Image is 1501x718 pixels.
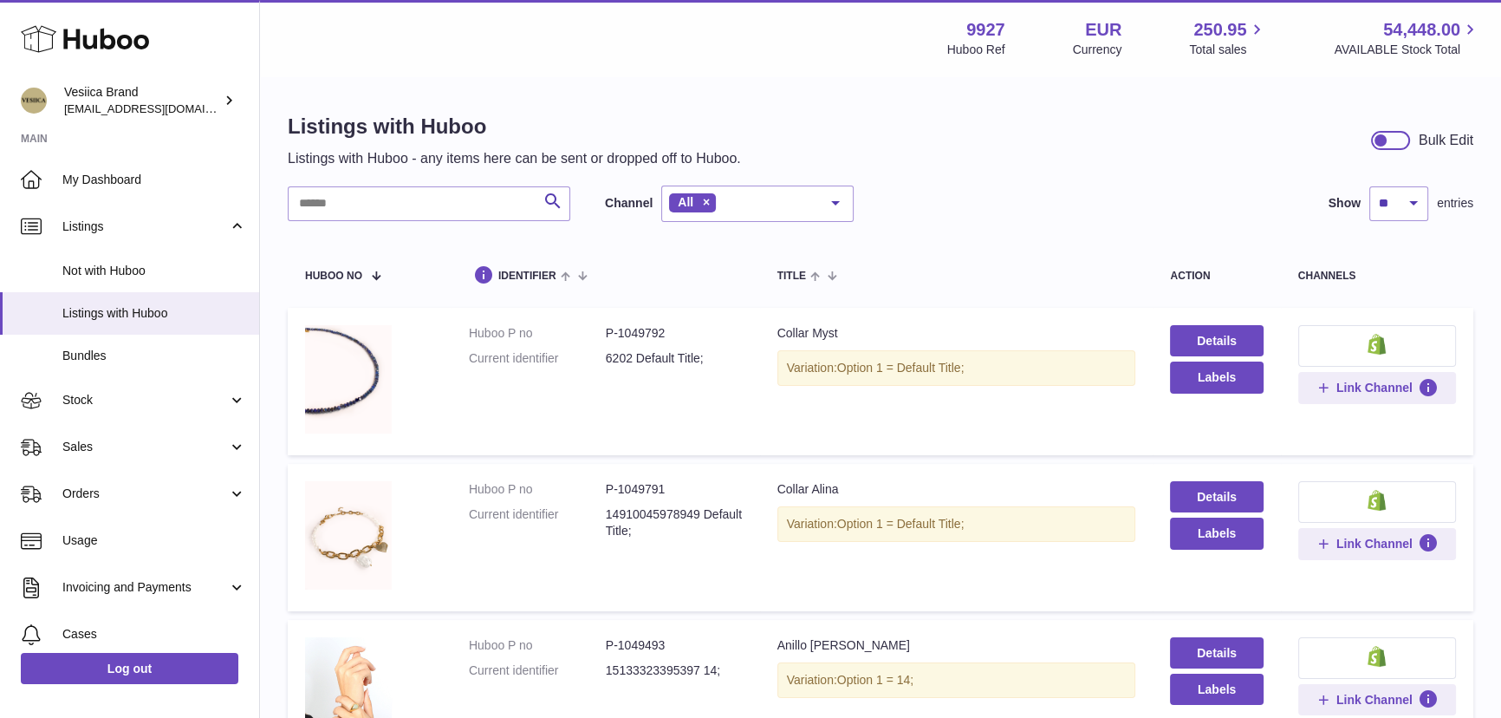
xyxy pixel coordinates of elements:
[1334,42,1480,58] span: AVAILABLE Stock Total
[469,325,606,342] dt: Huboo P no
[62,532,246,549] span: Usage
[1368,334,1386,355] img: shopify-small.png
[1298,271,1456,282] div: channels
[64,101,255,115] span: [EMAIL_ADDRESS][DOMAIN_NAME]
[1419,131,1473,150] div: Bulk Edit
[62,486,228,502] span: Orders
[1298,372,1456,403] button: Link Channel
[1336,380,1413,395] span: Link Channel
[1336,536,1413,552] span: Link Channel
[21,88,47,114] img: internalAdmin-9927@internal.huboo.com
[1189,42,1266,58] span: Total sales
[606,325,743,342] dd: P-1049792
[1170,674,1263,705] button: Labels
[469,350,606,367] dt: Current identifier
[1329,195,1361,212] label: Show
[288,149,741,168] p: Listings with Huboo - any items here can be sent or dropped off to Huboo.
[1170,362,1263,393] button: Labels
[1437,195,1473,212] span: entries
[777,663,1136,698] div: Variation:
[777,271,806,282] span: title
[1085,18,1121,42] strong: EUR
[606,637,743,654] dd: P-1049493
[1073,42,1122,58] div: Currency
[1170,637,1263,669] a: Details
[606,481,743,498] dd: P-1049791
[1383,18,1460,42] span: 54,448.00
[469,506,606,539] dt: Current identifier
[62,626,246,643] span: Cases
[1189,18,1266,58] a: 250.95 Total sales
[1298,528,1456,559] button: Link Channel
[62,439,228,455] span: Sales
[1170,271,1263,282] div: action
[1334,18,1480,58] a: 54,448.00 AVAILABLE Stock Total
[469,637,606,654] dt: Huboo P no
[498,271,556,282] span: identifier
[21,653,238,684] a: Log out
[606,506,743,539] dd: 14910045978949 Default Title;
[777,350,1136,386] div: Variation:
[305,271,362,282] span: Huboo no
[606,663,743,679] dd: 15133323395397 14;
[947,42,1005,58] div: Huboo Ref
[62,579,228,596] span: Invoicing and Payments
[1298,684,1456,715] button: Link Channel
[777,506,1136,542] div: Variation:
[1336,692,1413,708] span: Link Channel
[837,517,965,531] span: Option 1 = Default Title;
[1368,646,1386,667] img: shopify-small.png
[305,481,392,590] img: Collar Alina
[62,348,246,364] span: Bundles
[62,392,228,408] span: Stock
[1193,18,1246,42] span: 250.95
[64,84,220,117] div: Vesiica Brand
[777,481,1136,498] div: Collar Alina
[62,219,228,235] span: Listings
[1170,518,1263,549] button: Labels
[62,305,246,322] span: Listings with Huboo
[1368,490,1386,511] img: shopify-small.png
[777,325,1136,342] div: Collar Myst
[305,325,392,434] img: Collar Myst
[777,637,1136,654] div: Anillo [PERSON_NAME]
[469,481,606,498] dt: Huboo P no
[605,195,653,212] label: Channel
[1170,325,1263,356] a: Details
[288,113,741,140] h1: Listings with Huboo
[62,263,246,279] span: Not with Huboo
[1170,481,1263,512] a: Details
[606,350,743,367] dd: 6202 Default Title;
[62,172,246,188] span: My Dashboard
[678,195,693,209] span: All
[966,18,1005,42] strong: 9927
[837,361,965,375] span: Option 1 = Default Title;
[837,673,913,687] span: Option 1 = 14;
[469,663,606,679] dt: Current identifier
